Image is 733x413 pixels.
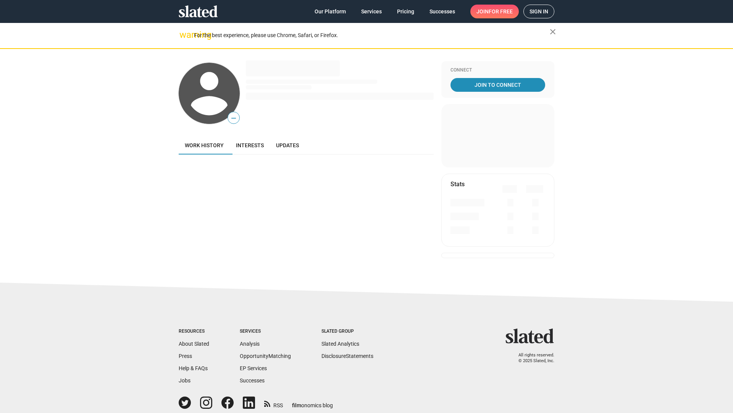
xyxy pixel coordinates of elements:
a: Joinfor free [470,5,519,18]
a: Successes [240,377,265,384]
a: filmonomics blog [292,396,333,409]
a: Services [355,5,388,18]
span: — [228,113,239,123]
div: Services [240,328,291,335]
span: Join To Connect [452,78,544,92]
a: DisclosureStatements [321,353,373,359]
a: Analysis [240,341,260,347]
a: About Slated [179,341,209,347]
a: Jobs [179,377,191,384]
a: Updates [270,136,305,154]
a: RSS [264,397,283,409]
span: for free [489,5,513,18]
span: Work history [185,142,224,148]
a: Slated Analytics [321,341,359,347]
div: For the best experience, please use Chrome, Safari, or Firefox. [194,30,550,41]
a: EP Services [240,365,267,371]
a: Pricing [391,5,420,18]
p: All rights reserved. © 2025 Slated, Inc. [510,353,554,364]
span: Pricing [397,5,414,18]
span: Interests [236,142,264,148]
a: OpportunityMatching [240,353,291,359]
a: Successes [423,5,461,18]
a: Join To Connect [450,78,545,92]
span: film [292,402,301,408]
a: Our Platform [308,5,352,18]
mat-icon: close [548,27,557,36]
div: Slated Group [321,328,373,335]
mat-card-title: Stats [450,180,465,188]
a: Interests [230,136,270,154]
span: Services [361,5,382,18]
span: Our Platform [315,5,346,18]
span: Sign in [530,5,548,18]
a: Work history [179,136,230,154]
a: Press [179,353,192,359]
span: Updates [276,142,299,148]
a: Help & FAQs [179,365,208,371]
span: Successes [429,5,455,18]
a: Sign in [523,5,554,18]
div: Resources [179,328,209,335]
div: Connect [450,67,545,73]
span: Join [476,5,513,18]
mat-icon: warning [179,30,189,39]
